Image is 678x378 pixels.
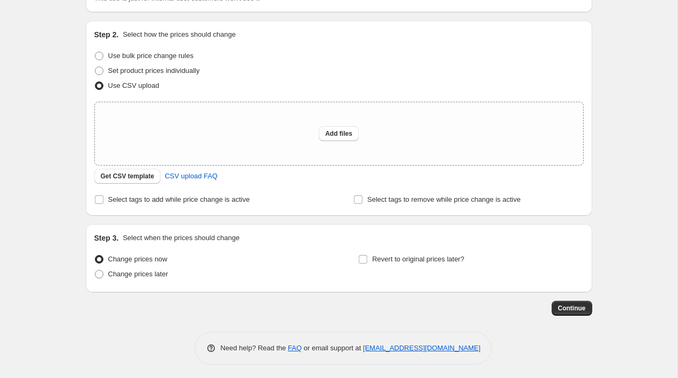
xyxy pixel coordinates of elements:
[101,172,155,180] span: Get CSV template
[325,129,352,138] span: Add files
[158,168,224,185] a: CSV upload FAQ
[372,255,464,263] span: Revert to original prices later?
[94,29,119,40] h2: Step 2.
[319,126,359,141] button: Add files
[302,344,363,352] span: or email support at
[108,255,167,263] span: Change prices now
[165,171,217,182] span: CSV upload FAQ
[94,169,161,184] button: Get CSV template
[123,29,236,40] p: Select how the prices should change
[108,67,200,75] span: Set product prices individually
[108,81,159,89] span: Use CSV upload
[552,301,592,316] button: Continue
[108,52,193,60] span: Use bulk price change rules
[108,270,168,278] span: Change prices later
[367,195,521,203] span: Select tags to remove while price change is active
[108,195,250,203] span: Select tags to add while price change is active
[123,233,239,243] p: Select when the prices should change
[288,344,302,352] a: FAQ
[94,233,119,243] h2: Step 3.
[363,344,480,352] a: [EMAIL_ADDRESS][DOMAIN_NAME]
[558,304,586,313] span: Continue
[221,344,288,352] span: Need help? Read the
